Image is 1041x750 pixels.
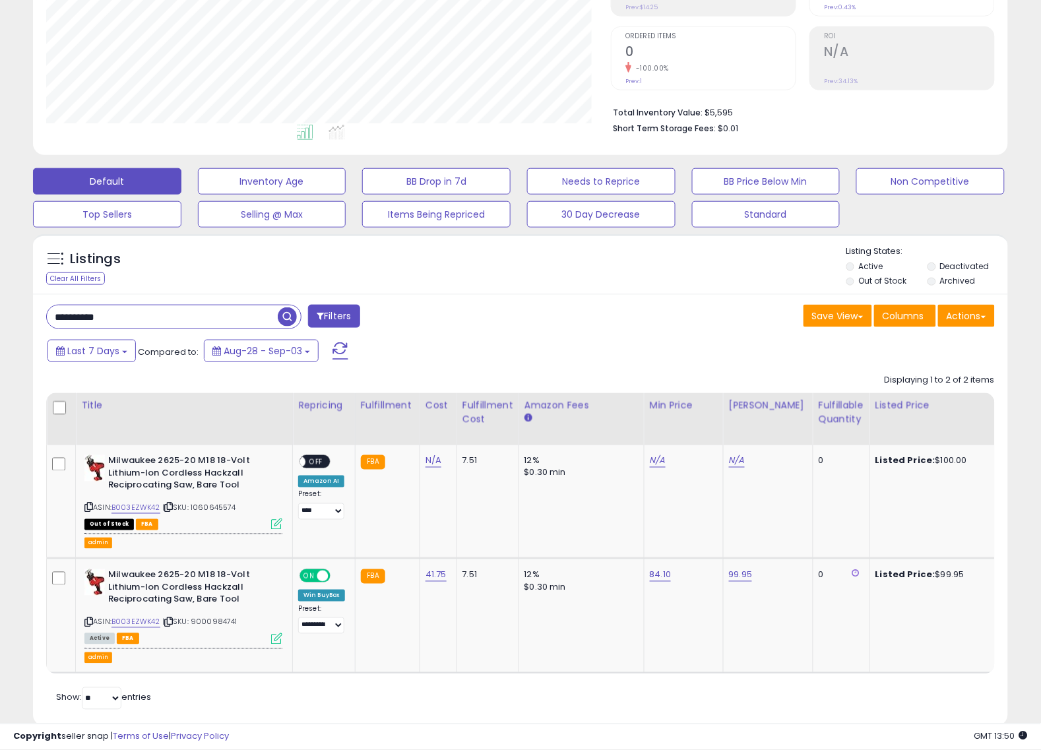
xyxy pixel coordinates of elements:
[940,275,976,286] label: Archived
[84,538,112,549] button: admin
[524,467,634,479] div: $0.30 min
[84,569,105,596] img: 41sj8Yei0hL._SL40_.jpg
[108,569,268,609] b: Milwaukee 2625-20 M18 18-Volt Lithium-Ion Cordless Hackzall Reciprocating Saw, Bare Tool
[305,456,327,468] span: OFF
[46,272,105,285] div: Clear All Filters
[426,454,441,468] a: N/A
[527,201,676,228] button: 30 Day Decrease
[858,275,906,286] label: Out of Stock
[524,455,634,467] div: 12%
[224,344,302,358] span: Aug-28 - Sep-03
[846,245,1009,258] p: Listing States:
[875,569,935,581] b: Listed Price:
[198,201,346,228] button: Selling @ Max
[298,398,350,412] div: Repricing
[67,344,119,358] span: Last 7 Days
[308,305,360,328] button: Filters
[111,503,160,514] a: B003EZWK42
[298,490,345,520] div: Preset:
[524,398,639,412] div: Amazon Fees
[625,44,796,62] h2: 0
[84,519,134,530] span: All listings that are currently out of stock and unavailable for purchase on Amazon
[692,168,840,195] button: BB Price Below Min
[298,605,345,635] div: Preset:
[729,454,745,468] a: N/A
[613,104,985,119] li: $5,595
[426,398,451,412] div: Cost
[204,340,319,362] button: Aug-28 - Sep-03
[650,454,666,468] a: N/A
[718,122,738,135] span: $0.01
[13,730,61,743] strong: Copyright
[462,398,513,426] div: Fulfillment Cost
[819,569,860,581] div: 0
[524,569,634,581] div: 12%
[84,633,115,644] span: All listings currently available for purchase on Amazon
[362,168,511,195] button: BB Drop in 7d
[84,652,112,664] button: admin
[883,309,924,323] span: Columns
[527,168,676,195] button: Needs to Reprice
[625,33,796,40] span: Ordered Items
[875,398,990,412] div: Listed Price
[856,168,1005,195] button: Non Competitive
[47,340,136,362] button: Last 7 Days
[298,590,345,602] div: Win BuyBox
[974,730,1028,743] span: 2025-09-11 13:50 GMT
[858,261,883,272] label: Active
[361,398,414,412] div: Fulfillment
[650,569,672,582] a: 84.10
[162,617,237,627] span: | SKU: 9000984741
[938,305,995,327] button: Actions
[462,455,509,467] div: 7.51
[875,454,935,467] b: Listed Price:
[362,201,511,228] button: Items Being Repriced
[84,455,282,528] div: ASIN:
[613,107,703,118] b: Total Inventory Value:
[819,398,864,426] div: Fulfillable Quantity
[824,3,856,11] small: Prev: 0.43%
[625,77,642,85] small: Prev: 1
[631,63,669,73] small: -100.00%
[524,582,634,594] div: $0.30 min
[56,691,151,704] span: Show: entries
[613,123,716,134] b: Short Term Storage Fees:
[113,730,169,743] a: Terms of Use
[361,569,385,584] small: FBA
[33,168,181,195] button: Default
[171,730,229,743] a: Privacy Policy
[885,374,995,387] div: Displaying 1 to 2 of 2 items
[117,633,139,644] span: FBA
[108,455,268,495] b: Milwaukee 2625-20 M18 18-Volt Lithium-Ion Cordless Hackzall Reciprocating Saw, Bare Tool
[729,569,753,582] a: 99.95
[136,519,158,530] span: FBA
[875,569,985,581] div: $99.95
[874,305,936,327] button: Columns
[804,305,872,327] button: Save View
[824,33,994,40] span: ROI
[875,455,985,467] div: $100.00
[462,569,509,581] div: 7.51
[81,398,287,412] div: Title
[84,455,105,482] img: 41sj8Yei0hL._SL40_.jpg
[524,412,532,424] small: Amazon Fees.
[824,77,858,85] small: Prev: 34.13%
[729,398,807,412] div: [PERSON_NAME]
[111,617,160,628] a: B003EZWK42
[70,250,121,268] h5: Listings
[298,476,344,487] div: Amazon AI
[692,201,840,228] button: Standard
[426,569,447,582] a: 41.75
[138,346,199,358] span: Compared to:
[329,571,350,582] span: OFF
[13,731,229,743] div: seller snap | |
[301,571,317,582] span: ON
[940,261,990,272] label: Deactivated
[33,201,181,228] button: Top Sellers
[819,455,860,467] div: 0
[824,44,994,62] h2: N/A
[198,168,346,195] button: Inventory Age
[650,398,718,412] div: Min Price
[162,503,236,513] span: | SKU: 1060645574
[625,3,658,11] small: Prev: $14.25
